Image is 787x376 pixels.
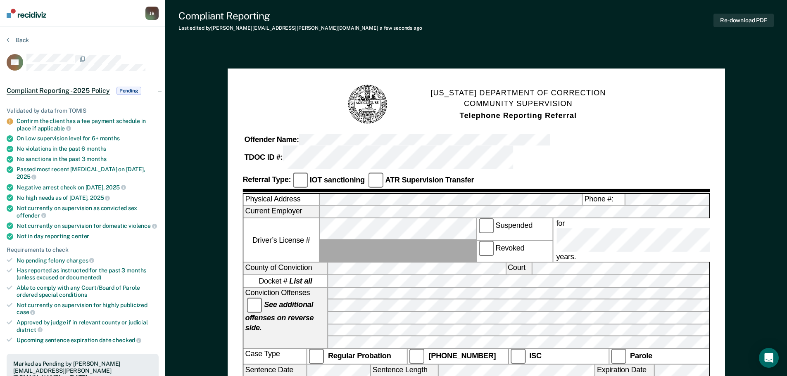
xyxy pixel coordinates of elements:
[309,349,324,364] input: Regular Probation
[292,173,308,188] input: IOT sanctioning
[478,241,494,256] input: Revoked
[243,349,306,364] div: Case Type
[459,111,576,119] strong: Telephone Reporting Referral
[244,135,299,144] strong: Offender Name:
[71,233,89,239] span: center
[128,222,157,229] span: violence
[17,184,159,191] div: Negative arrest check on [DATE],
[17,284,159,298] div: Able to comply with any Court/Board of Parole ordered special
[17,267,159,281] div: Has reported as instructed for the past 3 months (unless excused or
[66,274,101,281] span: documented)
[90,194,110,201] span: 2025
[477,241,552,262] label: Revoked
[259,276,312,286] span: Docket #
[506,263,531,274] label: Court
[7,107,159,114] div: Validated by data from TOMIS
[243,288,327,348] div: Conviction Offenses
[17,326,43,333] span: district
[477,218,552,240] label: Suspended
[244,153,283,161] strong: TDOC ID #:
[17,309,35,315] span: case
[59,291,87,298] span: conditions
[243,175,291,184] strong: Referral Type:
[328,352,391,360] strong: Regular Probation
[17,118,159,132] div: Confirm the client has a fee payment schedule in place if applicable
[611,349,626,364] input: Parole
[112,337,141,343] span: checked
[247,298,262,313] input: See additional offenses on reverse side.
[630,352,652,360] strong: Parole
[380,25,422,31] span: a few seconds ago
[86,145,106,152] span: months
[713,14,774,27] button: Re-download PDF
[289,277,312,285] strong: List all
[243,263,327,274] label: County of Conviction
[17,212,46,219] span: offender
[17,135,159,142] div: On Low supervision level for 6+
[428,352,496,360] strong: [PHONE_NUMBER]
[17,194,159,201] div: No high needs as of [DATE],
[117,87,141,95] span: Pending
[347,84,388,125] img: TN Seal
[529,352,541,360] strong: ISC
[17,302,159,316] div: Not currently on supervision for highly publicized
[7,87,110,95] span: Compliant Reporting - 2025 Policy
[17,336,159,344] div: Upcoming sentence expiration date
[178,25,422,31] div: Last edited by [PERSON_NAME][EMAIL_ADDRESS][PERSON_NAME][DOMAIN_NAME]
[17,145,159,152] div: No violations in the past 6
[510,349,525,364] input: ISC
[430,87,606,121] h1: [US_STATE] DEPARTMENT OF CORRECTION COMMUNITY SUPERVISION
[245,300,314,332] strong: See additional offenses on reverse side.
[100,135,120,142] span: months
[243,206,319,218] label: Current Employer
[17,257,159,264] div: No pending felony
[478,218,494,234] input: Suspended
[145,7,159,20] div: J B
[17,222,159,229] div: Not currently on supervision for domestic
[17,156,159,163] div: No sanctions in the past 3
[178,10,422,22] div: Compliant Reporting
[17,233,159,240] div: Not in day reporting
[106,184,126,191] span: 2025
[7,36,29,44] button: Back
[7,246,159,253] div: Requirements to check
[409,349,425,364] input: [PHONE_NUMBER]
[243,218,319,262] label: Driver’s License #
[17,205,159,219] div: Not currently on supervision as convicted sex
[309,175,364,184] strong: IOT sanctioning
[385,175,474,184] strong: ATR Supervision Transfer
[583,194,624,205] label: Phone #:
[759,348,779,368] div: Open Intercom Messenger
[7,9,46,18] img: Recidiviz
[17,319,159,333] div: Approved by judge if in relevant county or judicial
[17,166,159,180] div: Passed most recent [MEDICAL_DATA] on [DATE],
[145,7,159,20] button: JB
[67,257,95,264] span: charges
[86,156,106,162] span: months
[17,173,36,180] span: 2025
[368,173,383,188] input: ATR Supervision Transfer
[243,194,319,205] label: Physical Address
[556,228,786,252] input: for years.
